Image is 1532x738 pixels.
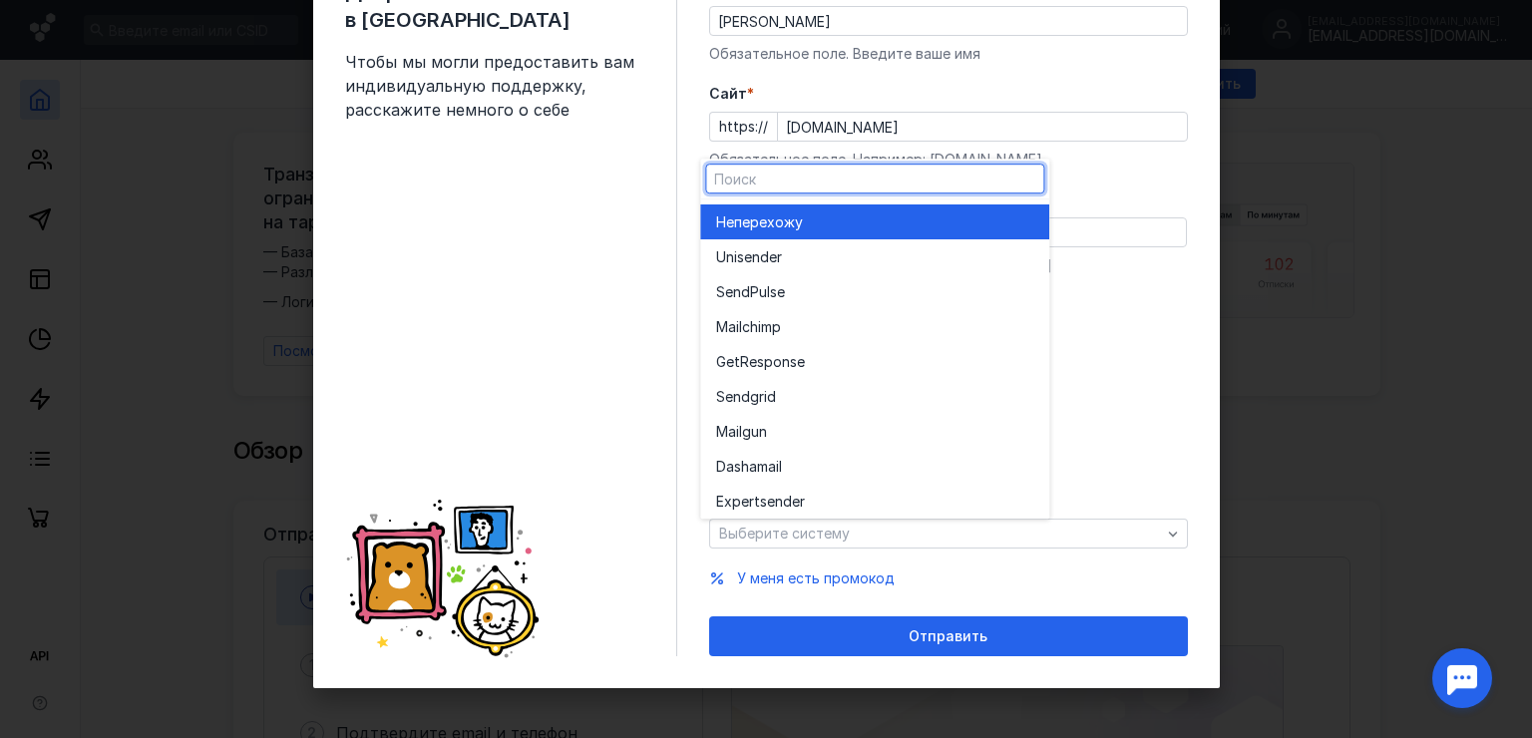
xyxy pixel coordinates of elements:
[716,422,742,442] span: Mail
[909,628,987,645] span: Отправить
[716,212,734,232] span: Не
[719,525,850,542] span: Выберите систему
[345,50,644,122] span: Чтобы мы могли предоставить вам индивидуальную поддержку, расскажите немного о себе
[700,379,1049,414] button: Sendgrid
[700,309,1049,344] button: Mailchimp
[700,204,1049,239] button: Неперехожу
[700,274,1049,309] button: SendPulse
[777,282,785,302] span: e
[700,344,1049,379] button: GetResponse
[726,352,805,372] span: etResponse
[716,387,764,407] span: Sendgr
[734,212,803,232] span: перехожу
[716,317,772,337] span: Mailchim
[700,199,1049,519] div: grid
[732,492,805,512] span: pertsender
[779,457,782,477] span: l
[700,449,1049,484] button: Dashamail
[709,44,1188,64] div: Обязательное поле. Введите ваше имя
[709,150,1188,170] div: Обязательное поле. Например: [DOMAIN_NAME]
[737,568,895,588] button: У меня есть промокод
[737,569,895,586] span: У меня есть промокод
[777,247,782,267] span: r
[772,317,781,337] span: p
[716,282,777,302] span: SendPuls
[700,239,1049,274] button: Unisender
[716,352,726,372] span: G
[709,519,1188,549] button: Выберите систему
[709,616,1188,656] button: Отправить
[764,387,776,407] span: id
[716,457,779,477] span: Dashamai
[706,165,1043,192] input: Поиск
[742,422,767,442] span: gun
[716,492,732,512] span: Ex
[700,414,1049,449] button: Mailgun
[709,84,747,104] span: Cайт
[700,484,1049,519] button: Expertsender
[716,247,777,267] span: Unisende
